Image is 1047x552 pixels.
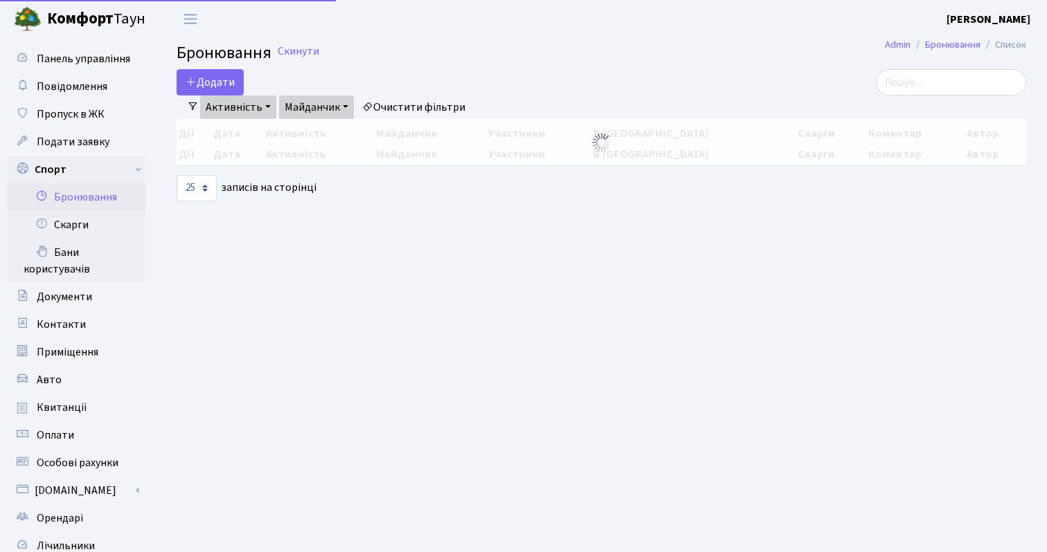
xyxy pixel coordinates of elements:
img: logo.png [14,6,42,33]
a: Активність [200,95,276,119]
a: Особові рахунки [7,449,145,477]
a: Бронювання [7,183,145,211]
a: Очистити фільтри [357,95,471,119]
a: Оплати [7,421,145,449]
a: [DOMAIN_NAME] [7,477,145,504]
a: Подати заявку [7,128,145,156]
a: Бани користувачів [7,239,145,283]
b: Комфорт [47,8,114,30]
span: Бронювання [177,41,271,65]
button: Додати [177,69,244,95]
span: Панель управління [37,51,130,66]
a: Скинути [278,45,319,58]
label: записів на сторінці [177,175,316,201]
span: Документи [37,289,92,304]
a: [PERSON_NAME] [947,11,1030,28]
a: Спорт [7,156,145,183]
a: Повідомлення [7,73,145,100]
span: Авто [37,372,62,387]
span: Подати заявку [37,134,109,149]
button: Переключити навігацію [173,8,208,30]
a: Квитанції [7,394,145,421]
span: Повідомлення [37,79,107,94]
a: Майданчик [279,95,354,119]
nav: breadcrumb [864,30,1047,59]
a: Панель управління [7,45,145,73]
li: Список [981,37,1026,53]
input: Пошук... [876,69,1026,95]
span: Таун [47,8,145,31]
span: Оплати [37,427,74,443]
span: Пропуск в ЖК [37,107,105,122]
span: Квитанції [37,400,87,415]
a: Admin [885,37,911,52]
span: Орендарі [37,510,83,526]
span: Особові рахунки [37,455,118,470]
a: Приміщення [7,338,145,366]
b: [PERSON_NAME] [947,12,1030,27]
span: Приміщення [37,344,98,360]
a: Пропуск в ЖК [7,100,145,128]
a: Бронювання [925,37,981,52]
a: Скарги [7,211,145,239]
span: Контакти [37,317,86,332]
img: Обробка... [591,131,613,154]
a: Орендарі [7,504,145,532]
a: Документи [7,283,145,311]
select: записів на сторінці [177,175,217,201]
a: Контакти [7,311,145,338]
a: Авто [7,366,145,394]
